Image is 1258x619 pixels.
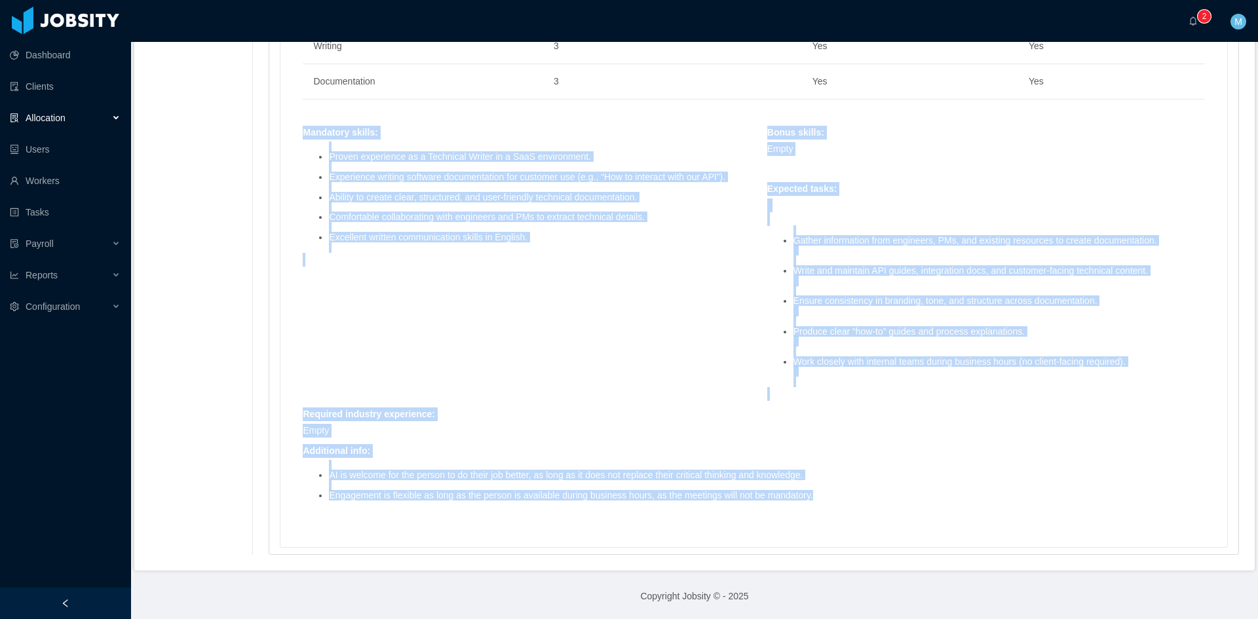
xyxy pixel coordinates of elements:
span: Configuration [26,301,80,312]
td: Yes [1018,64,1205,100]
td: Writing [303,29,543,64]
li: Comfortable collaborating with engineers and PMs to extract technical details. [329,212,740,222]
li: Excellent written communication skills in English. [329,233,740,242]
a: icon: userWorkers [10,168,121,194]
li: Engagement is flexible as long as the person is available during business hours, as the meetings ... [329,491,1205,500]
i: icon: solution [10,113,19,122]
td: Documentation [303,64,543,100]
li: Proven experience as a Technical Writer in a SaaS environment. [329,152,740,162]
p: 2 [1202,10,1207,23]
td: 3 [543,29,671,64]
i: icon: setting [10,302,19,311]
li: Ability to create clear, structured, and user-friendly technical documentation. [329,193,740,202]
i: icon: bell [1189,16,1198,26]
a: icon: pie-chartDashboard [10,42,121,68]
li: Gather information from engineers, PMs, and existing resources to create documentation. [793,236,1205,256]
strong: Additional info : [303,445,370,456]
i: icon: file-protect [10,239,19,248]
strong: Required industry experience : [303,409,435,419]
footer: Copyright Jobsity © - 2025 [131,574,1258,619]
strong: Bonus skills : [767,127,824,138]
span: M [1234,14,1242,29]
span: Allocation [26,113,66,123]
td: Yes [1018,29,1205,64]
a: icon: auditClients [10,73,121,100]
td: Yes [802,29,1018,64]
i: icon: line-chart [10,271,19,280]
li: Ensure consistency in branding, tone, and structure across documentation. [793,296,1205,316]
a: icon: profileTasks [10,199,121,225]
a: icon: robotUsers [10,136,121,162]
td: 3 [543,64,671,100]
strong: Expected tasks : [767,183,837,194]
li: AI is welcome for the person to do their job better, as long as it does not replace their critica... [329,470,1205,480]
span: Payroll [26,238,54,249]
sup: 2 [1198,10,1211,23]
strong: Mandatory skills : [303,127,377,138]
li: Experience writing software documentation for customer use (e.g., “How to interact with our API”). [329,172,740,182]
td: Yes [802,64,1018,100]
span: Reports [26,270,58,280]
li: Produce clear “how-to” guides and process explanations. [793,327,1205,347]
li: Write and maintain API guides, integration docs, and customer-facing technical content. [793,266,1205,286]
p: Empty [767,142,1205,156]
li: Work closely with internal teams during business hours (no client-facing required). [793,357,1205,377]
div: Empty [296,424,592,438]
